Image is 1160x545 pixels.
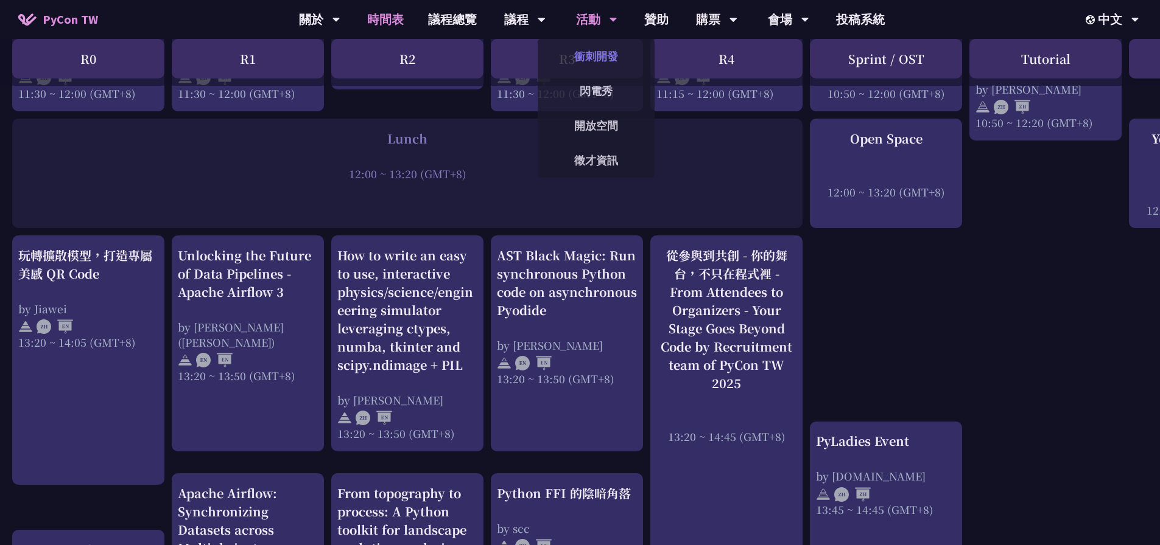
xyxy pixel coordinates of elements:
img: svg+xml;base64,PHN2ZyB4bWxucz0iaHR0cDovL3d3dy53My5vcmcvMjAwMC9zdmciIHdpZHRoPSIyNCIgaGVpZ2h0PSIyNC... [178,353,192,367]
div: Tutorial [969,39,1122,78]
div: R3 [491,39,643,78]
div: 12:00 ~ 13:20 (GMT+8) [18,166,796,181]
div: AST Black Magic: Run synchronous Python code on asynchronous Pyodide [497,246,637,319]
a: 閃電秀 [538,77,655,105]
a: AST Black Magic: Run synchronous Python code on asynchronous Pyodide by [PERSON_NAME] 13:20 ~ 13:... [497,246,637,386]
div: 12:00 ~ 13:20 (GMT+8) [816,184,956,200]
div: 13:20 ~ 14:05 (GMT+8) [18,335,158,350]
div: by [DOMAIN_NAME] [816,468,956,484]
img: ENEN.5a408d1.svg [515,356,552,370]
img: svg+xml;base64,PHN2ZyB4bWxucz0iaHR0cDovL3d3dy53My5vcmcvMjAwMC9zdmciIHdpZHRoPSIyNCIgaGVpZ2h0PSIyNC... [975,100,990,114]
div: 10:50 ~ 12:00 (GMT+8) [816,86,956,101]
div: 11:30 ~ 12:00 (GMT+8) [18,86,158,101]
div: 從參與到共創 - 你的舞台，不只在程式裡 - From Attendees to Organizers - Your Stage Goes Beyond Code by Recruitment ... [656,246,796,392]
div: 11:30 ~ 12:00 (GMT+8) [178,86,318,101]
a: 徵才資訊 [538,146,655,175]
div: Unlocking the Future of Data Pipelines - Apache Airflow 3 [178,246,318,301]
div: by scc [497,521,637,536]
div: 13:45 ~ 14:45 (GMT+8) [816,502,956,517]
div: 13:20 ~ 14:45 (GMT+8) [656,429,796,444]
div: 10:50 ~ 12:20 (GMT+8) [975,115,1116,130]
img: svg+xml;base64,PHN2ZyB4bWxucz0iaHR0cDovL3d3dy53My5vcmcvMjAwMC9zdmciIHdpZHRoPSIyNCIgaGVpZ2h0PSIyNC... [337,411,352,425]
img: svg+xml;base64,PHN2ZyB4bWxucz0iaHR0cDovL3d3dy53My5vcmcvMjAwMC9zdmciIHdpZHRoPSIyNCIgaGVpZ2h0PSIyNC... [497,356,511,370]
div: Lunch [18,130,796,148]
img: ENEN.5a408d1.svg [196,353,233,367]
a: How to write an easy to use, interactive physics/science/engineering simulator leveraging ctypes,... [337,246,477,441]
div: Open Space [816,130,956,148]
div: Sprint / OST [810,39,962,78]
a: Open Space 12:00 ~ 13:20 (GMT+8) [816,130,956,200]
img: ZHEN.371966e.svg [37,319,73,334]
a: Unlocking the Future of Data Pipelines - Apache Airflow 3 by [PERSON_NAME] ([PERSON_NAME]) 13:20 ... [178,246,318,383]
div: R1 [172,39,324,78]
div: 11:30 ~ 12:00 (GMT+8) [497,86,637,101]
div: by [PERSON_NAME] [975,82,1116,97]
a: 玩轉擴散模型，打造專屬美感 QR Code by Jiawei 13:20 ~ 14:05 (GMT+8) [18,246,158,350]
div: by [PERSON_NAME] ([PERSON_NAME]) [178,319,318,350]
img: ZHZH.38617ef.svg [994,100,1030,114]
div: R4 [650,39,803,78]
div: 11:15 ~ 12:00 (GMT+8) [656,86,796,101]
img: Home icon of PyCon TW 2025 [18,13,37,26]
div: by Jiawei [18,301,158,316]
div: How to write an easy to use, interactive physics/science/engineering simulator leveraging ctypes,... [337,246,477,374]
div: 13:20 ~ 13:50 (GMT+8) [178,368,318,383]
img: ZHZH.38617ef.svg [834,487,871,502]
a: PyLadies Event by [DOMAIN_NAME] 13:45 ~ 14:45 (GMT+8) [816,432,956,517]
a: 開放空間 [538,111,655,140]
img: ZHEN.371966e.svg [356,411,392,425]
div: by [PERSON_NAME] [337,392,477,408]
div: PyLadies Event [816,432,956,450]
img: svg+xml;base64,PHN2ZyB4bWxucz0iaHR0cDovL3d3dy53My5vcmcvMjAwMC9zdmciIHdpZHRoPSIyNCIgaGVpZ2h0PSIyNC... [816,487,831,502]
div: R0 [12,39,164,78]
div: R2 [331,39,483,78]
div: 13:20 ~ 13:50 (GMT+8) [497,371,637,386]
a: 衝刺開發 [538,42,655,71]
div: 13:20 ~ 13:50 (GMT+8) [337,426,477,441]
div: by [PERSON_NAME] [497,338,637,353]
div: Python FFI 的陰暗角落 [497,484,637,502]
a: PyCon TW [6,4,110,35]
img: svg+xml;base64,PHN2ZyB4bWxucz0iaHR0cDovL3d3dy53My5vcmcvMjAwMC9zdmciIHdpZHRoPSIyNCIgaGVpZ2h0PSIyNC... [18,319,33,334]
div: 玩轉擴散模型，打造專屬美感 QR Code [18,246,158,283]
span: PyCon TW [43,10,98,29]
img: Locale Icon [1086,15,1098,24]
